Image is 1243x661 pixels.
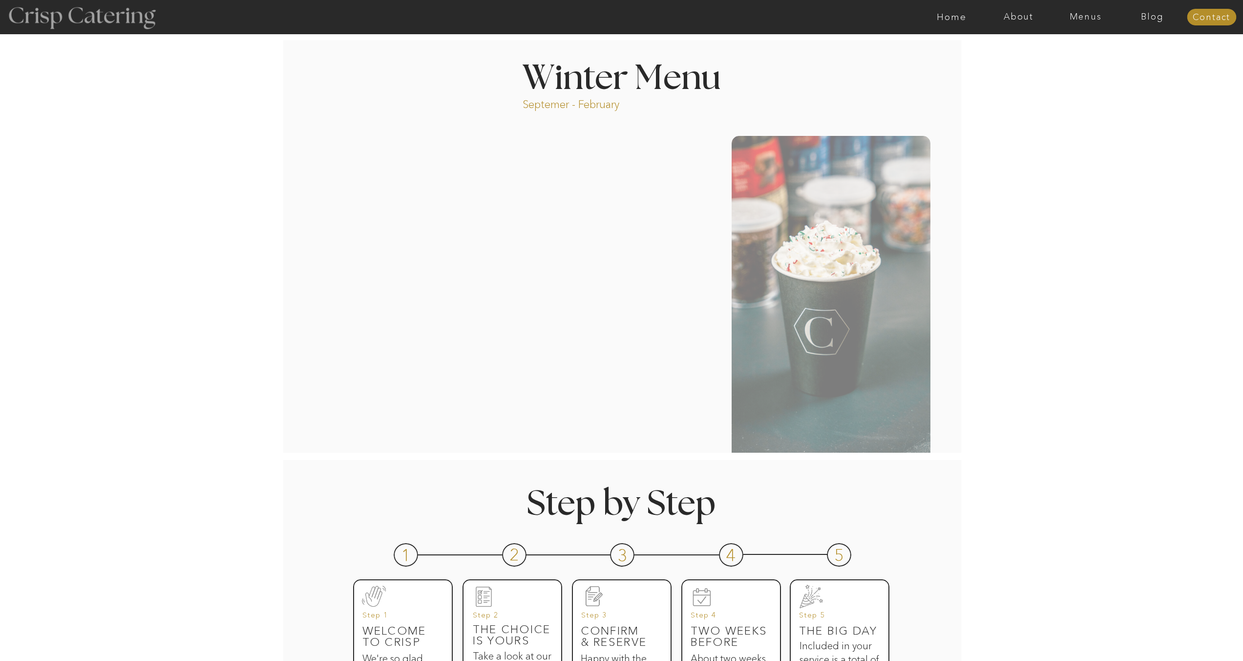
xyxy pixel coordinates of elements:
a: Menus [1052,12,1119,22]
h3: 4 [726,547,737,560]
h3: 2 [509,546,521,560]
h3: Welcome to Crisp [362,625,442,639]
h3: Step 2 [473,611,547,625]
h3: 5 [834,547,845,560]
a: Home [918,12,985,22]
p: Septemer - February [523,97,657,109]
h3: 3 [617,547,629,560]
h3: Two weeks before [691,625,771,639]
h3: The Choice is yours [473,624,553,638]
h3: Step 3 [581,611,655,625]
h1: Winter Menu [486,62,758,90]
h3: 1 [401,547,412,560]
h3: The big day [799,625,879,639]
h3: Step 5 [799,611,873,625]
a: About [985,12,1052,22]
h3: Step 4 [691,611,764,625]
h3: Confirm & reserve [581,625,671,652]
a: Blog [1119,12,1186,22]
a: Contact [1187,13,1236,22]
h1: Step by Step [485,487,757,516]
h3: Step 1 [362,611,436,625]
